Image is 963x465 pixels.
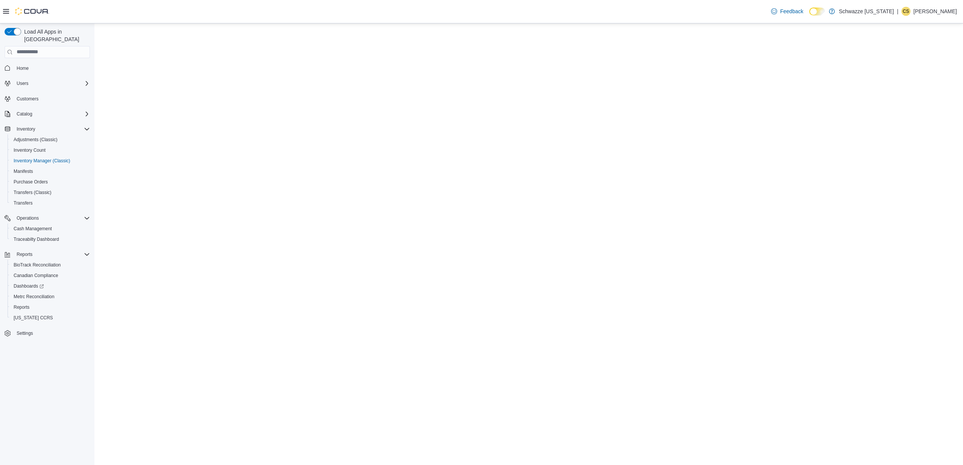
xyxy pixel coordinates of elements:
span: Purchase Orders [14,179,48,185]
a: Dashboards [11,282,47,291]
button: Metrc Reconciliation [8,291,93,302]
span: Metrc Reconciliation [14,294,54,300]
span: Users [14,79,90,88]
p: Schwazze [US_STATE] [839,7,894,16]
span: Metrc Reconciliation [11,292,90,301]
span: Dark Mode [809,15,810,16]
a: Reports [11,303,32,312]
a: Feedback [768,4,806,19]
span: CS [903,7,909,16]
span: Reports [11,303,90,312]
span: Manifests [14,168,33,174]
a: BioTrack Reconciliation [11,260,64,269]
a: Purchase Orders [11,177,51,186]
button: Cash Management [8,223,93,234]
span: Catalog [14,109,90,119]
span: Manifests [11,167,90,176]
div: Clay Strickland [901,7,910,16]
a: Metrc Reconciliation [11,292,57,301]
span: Adjustments (Classic) [14,137,57,143]
button: [US_STATE] CCRS [8,313,93,323]
a: Dashboards [8,281,93,291]
a: Adjustments (Classic) [11,135,60,144]
nav: Complex example [5,60,90,359]
img: Cova [15,8,49,15]
button: Users [2,78,93,89]
span: Reports [14,250,90,259]
span: Reports [14,304,29,310]
button: Inventory [2,124,93,134]
span: Transfers [11,199,90,208]
span: Transfers (Classic) [14,189,51,196]
button: Operations [2,213,93,223]
button: BioTrack Reconciliation [8,260,93,270]
button: Catalog [2,109,93,119]
p: [PERSON_NAME] [914,7,957,16]
a: [US_STATE] CCRS [11,313,56,322]
span: Traceabilty Dashboard [11,235,90,244]
span: Washington CCRS [11,313,90,322]
a: Cash Management [11,224,55,233]
span: Inventory [17,126,35,132]
button: Transfers [8,198,93,208]
span: Settings [14,328,90,338]
button: Customers [2,93,93,104]
button: Purchase Orders [8,177,93,187]
span: Reports [17,251,32,257]
span: Cash Management [11,224,90,233]
button: Inventory [14,125,38,134]
span: BioTrack Reconciliation [11,260,90,269]
a: Transfers (Classic) [11,188,54,197]
button: Operations [14,214,42,223]
button: Manifests [8,166,93,177]
a: Canadian Compliance [11,271,61,280]
button: Reports [14,250,36,259]
span: Adjustments (Classic) [11,135,90,144]
a: Transfers [11,199,36,208]
button: Reports [8,302,93,313]
span: Transfers (Classic) [11,188,90,197]
button: Settings [2,328,93,339]
button: Transfers (Classic) [8,187,93,198]
button: Users [14,79,31,88]
a: Inventory Count [11,146,49,155]
span: Users [17,80,28,86]
span: Dashboards [11,282,90,291]
a: Manifests [11,167,36,176]
span: Cash Management [14,226,52,232]
button: Inventory Count [8,145,93,156]
input: Dark Mode [809,8,825,15]
span: Inventory Manager (Classic) [14,158,70,164]
span: BioTrack Reconciliation [14,262,61,268]
a: Customers [14,94,42,103]
span: [US_STATE] CCRS [14,315,53,321]
a: Home [14,64,32,73]
span: Traceabilty Dashboard [14,236,59,242]
button: Reports [2,249,93,260]
span: Inventory [14,125,90,134]
span: Operations [14,214,90,223]
button: Adjustments (Classic) [8,134,93,145]
button: Traceabilty Dashboard [8,234,93,245]
span: Feedback [780,8,803,15]
button: Catalog [14,109,35,119]
span: Inventory Count [14,147,46,153]
span: Home [17,65,29,71]
a: Settings [14,329,36,338]
p: | [897,7,898,16]
span: Customers [17,96,39,102]
span: Canadian Compliance [14,273,58,279]
span: Transfers [14,200,32,206]
span: Inventory Count [11,146,90,155]
span: Home [14,63,90,73]
span: Canadian Compliance [11,271,90,280]
span: Customers [14,94,90,103]
span: Operations [17,215,39,221]
span: Purchase Orders [11,177,90,186]
span: Dashboards [14,283,44,289]
button: Inventory Manager (Classic) [8,156,93,166]
button: Home [2,63,93,74]
span: Settings [17,330,33,336]
a: Inventory Manager (Classic) [11,156,73,165]
span: Inventory Manager (Classic) [11,156,90,165]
